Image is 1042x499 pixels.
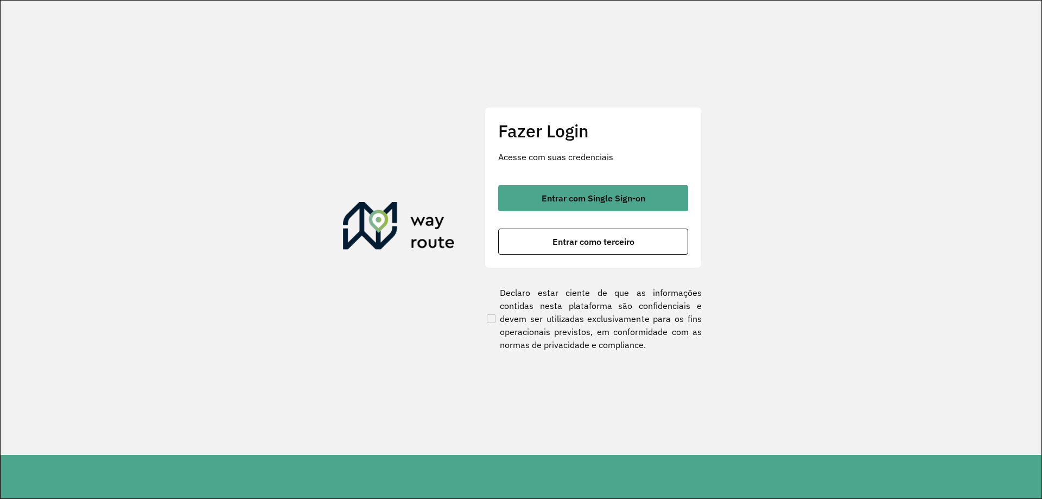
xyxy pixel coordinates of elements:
span: Entrar com Single Sign-on [542,194,645,203]
span: Entrar como terceiro [552,237,634,246]
label: Declaro estar ciente de que as informações contidas nesta plataforma são confidenciais e devem se... [485,286,702,351]
h2: Fazer Login [498,121,688,141]
img: Roteirizador AmbevTech [343,202,455,254]
button: button [498,185,688,211]
button: button [498,229,688,255]
p: Acesse com suas credenciais [498,150,688,163]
